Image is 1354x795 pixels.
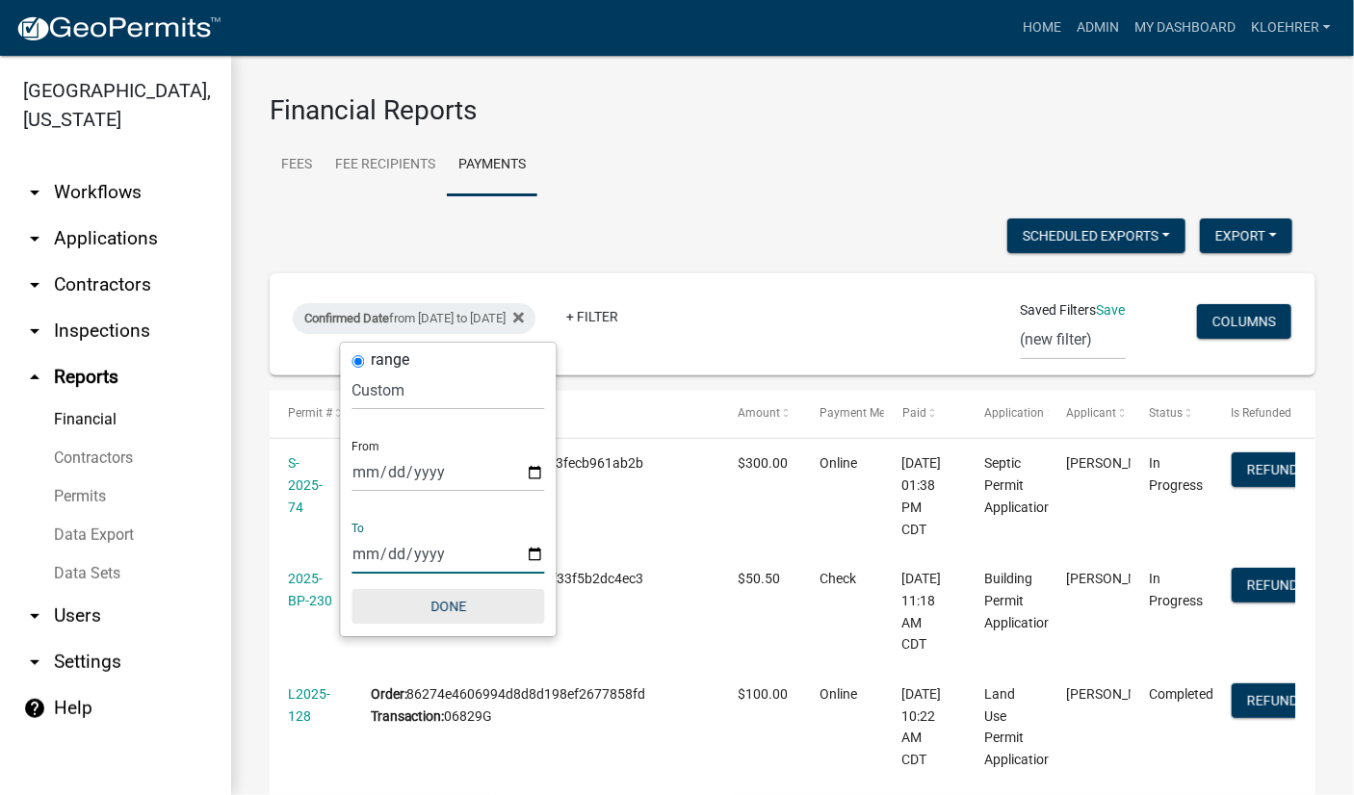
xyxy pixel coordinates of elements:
[23,320,46,343] i: arrow_drop_down
[1197,304,1291,339] button: Columns
[1149,571,1203,608] span: In Progress
[270,135,324,196] a: Fees
[902,683,948,771] div: [DATE] 10:22 AM CDT
[1232,694,1314,709] wm-modal-confirm: Refund Payment
[304,311,389,325] span: Confirmed Date
[1067,686,1170,702] span: Mark Saldana
[1232,683,1314,718] button: Refund
[1232,568,1314,603] button: Refund
[23,651,46,674] i: arrow_drop_down
[719,391,801,437] datatable-header-cell: Amount
[1213,391,1295,437] datatable-header-cell: Is Refunded
[738,571,780,586] span: $50.50
[1067,455,1170,471] span: Lucy Hagemeier
[1021,300,1097,321] span: Saved Filters
[1232,464,1314,479] wm-modal-confirm: Refund Payment
[738,686,788,702] span: $100.00
[23,181,46,204] i: arrow_drop_down
[984,455,1052,515] span: Septic Permit Application
[902,406,926,420] span: Paid
[1232,578,1314,594] wm-modal-confirm: Refund Payment
[1131,391,1212,437] datatable-header-cell: Status
[288,406,332,420] span: Permit #
[371,686,407,702] b: Order:
[1015,10,1069,46] a: Home
[23,604,46,628] i: arrow_drop_down
[820,686,857,702] span: Online
[288,571,332,608] a: 2025-BP-230
[372,352,410,368] label: range
[23,273,46,296] i: arrow_drop_down
[1069,10,1127,46] a: Admin
[352,589,545,624] button: Done
[902,568,948,655] div: [DATE] 11:18 AM CDT
[738,455,788,471] span: $300.00
[820,406,909,420] span: Payment Method
[1232,452,1314,487] button: Refund
[984,571,1052,630] span: Building Permit Application
[270,94,1315,127] h3: Financial Reports
[1149,455,1203,493] span: In Progress
[966,391,1048,437] datatable-header-cell: Application
[738,406,780,420] span: Amount
[371,708,445,724] b: Transaction:
[1127,10,1243,46] a: My Dashboard
[801,391,883,437] datatable-header-cell: Payment Method
[371,683,701,728] div: 86274e4606994d8d8d198ef2677858fd 06829G
[1097,302,1126,318] a: Save
[984,686,1052,767] span: Land Use Permit Application
[23,227,46,250] i: arrow_drop_down
[820,571,856,586] span: Check
[1007,218,1185,253] button: Scheduled Exports
[1243,10,1339,46] a: kloehrer
[551,299,634,334] a: + Filter
[1067,406,1117,420] span: Applicant
[1200,218,1292,253] button: Export
[902,452,948,540] div: [DATE] 01:38 PM CDT
[1149,686,1213,702] span: Completed
[270,391,352,437] datatable-header-cell: Permit #
[293,303,535,334] div: from [DATE] to [DATE]
[324,135,447,196] a: Fee Recipients
[1232,406,1292,420] span: Is Refunded
[288,455,323,515] a: S-2025-74
[23,697,46,720] i: help
[1067,571,1170,586] span: Kara Benson
[1049,391,1131,437] datatable-header-cell: Applicant
[984,406,1044,420] span: Application
[1149,406,1183,420] span: Status
[884,391,966,437] datatable-header-cell: Paid
[23,366,46,389] i: arrow_drop_up
[288,686,330,724] a: L2025-128
[820,455,857,471] span: Online
[447,135,537,196] a: Payments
